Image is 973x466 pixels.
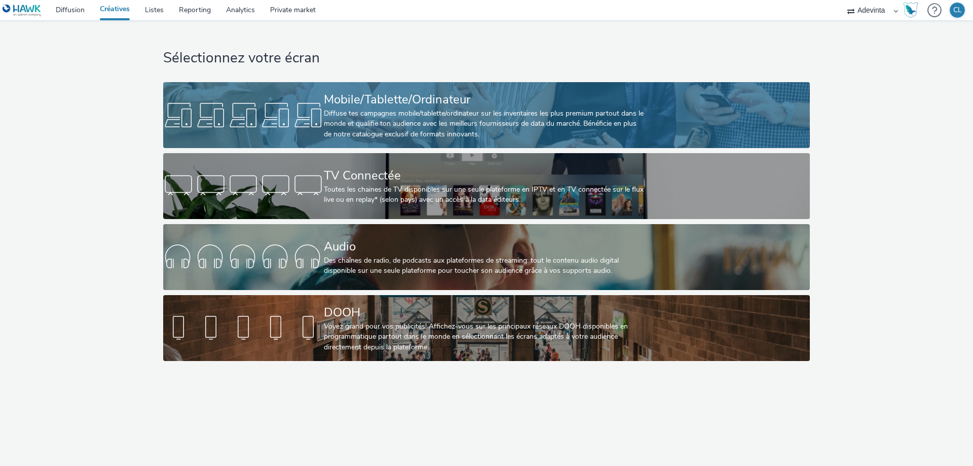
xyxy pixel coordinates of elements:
a: Hawk Academy [903,2,922,18]
img: Hawk Academy [903,2,918,18]
div: Toutes les chaines de TV disponibles sur une seule plateforme en IPTV et en TV connectée sur le f... [324,185,645,205]
div: TV Connectée [324,167,645,185]
div: CL [953,3,962,18]
h1: Sélectionnez votre écran [163,49,809,68]
a: TV ConnectéeToutes les chaines de TV disponibles sur une seule plateforme en IPTV et en TV connec... [163,153,809,219]
div: Mobile/Tablette/Ordinateur [324,91,645,109]
div: Voyez grand pour vos publicités! Affichez-vous sur les principaux réseaux DOOH disponibles en pro... [324,321,645,352]
div: DOOH [324,304,645,321]
img: undefined Logo [3,4,42,17]
a: AudioDes chaînes de radio, de podcasts aux plateformes de streaming: tout le contenu audio digita... [163,224,809,290]
a: Mobile/Tablette/OrdinateurDiffuse tes campagnes mobile/tablette/ordinateur sur les inventaires le... [163,82,809,148]
div: Audio [324,238,645,256]
div: Des chaînes de radio, de podcasts aux plateformes de streaming: tout le contenu audio digital dis... [324,256,645,276]
div: Diffuse tes campagnes mobile/tablette/ordinateur sur les inventaires les plus premium partout dan... [324,109,645,139]
a: DOOHVoyez grand pour vos publicités! Affichez-vous sur les principaux réseaux DOOH disponibles en... [163,295,809,361]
